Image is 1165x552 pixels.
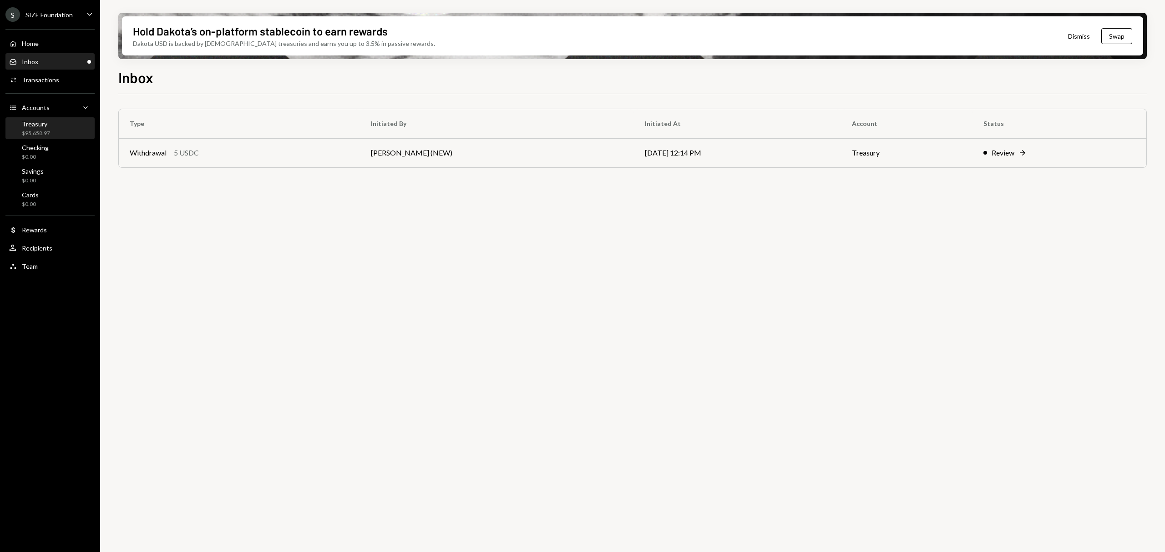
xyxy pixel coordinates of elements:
[22,201,39,208] div: $0.00
[5,188,95,210] a: Cards$0.00
[119,109,360,138] th: Type
[5,71,95,88] a: Transactions
[992,147,1014,158] div: Review
[22,177,44,185] div: $0.00
[5,240,95,256] a: Recipients
[634,138,841,167] td: [DATE] 12:14 PM
[360,138,634,167] td: [PERSON_NAME] (NEW)
[22,40,39,47] div: Home
[1101,28,1132,44] button: Swap
[973,109,1146,138] th: Status
[174,147,199,158] div: 5 USDC
[22,191,39,199] div: Cards
[5,141,95,163] a: Checking$0.00
[1057,25,1101,47] button: Dismiss
[22,153,49,161] div: $0.00
[22,144,49,151] div: Checking
[133,24,388,39] div: Hold Dakota’s on-platform stablecoin to earn rewards
[22,76,59,84] div: Transactions
[22,167,44,175] div: Savings
[5,165,95,186] a: Savings$0.00
[360,109,634,138] th: Initiated By
[5,35,95,51] a: Home
[634,109,841,138] th: Initiated At
[22,130,50,137] div: $95,658.97
[22,244,52,252] div: Recipients
[841,109,973,138] th: Account
[22,262,38,270] div: Team
[5,258,95,274] a: Team
[22,58,38,65] div: Inbox
[5,221,95,238] a: Rewards
[22,104,50,111] div: Accounts
[5,7,20,22] div: S
[22,226,47,234] div: Rewards
[5,99,95,115] a: Accounts
[133,39,435,48] div: Dakota USD is backed by [DEMOGRAPHIC_DATA] treasuries and earns you up to 3.5% in passive rewards.
[841,138,973,167] td: Treasury
[5,117,95,139] a: Treasury$95,658.97
[118,68,153,86] h1: Inbox
[5,53,95,70] a: Inbox
[130,147,167,158] div: Withdrawal
[25,11,73,19] div: SIZE Foundation
[22,120,50,128] div: Treasury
